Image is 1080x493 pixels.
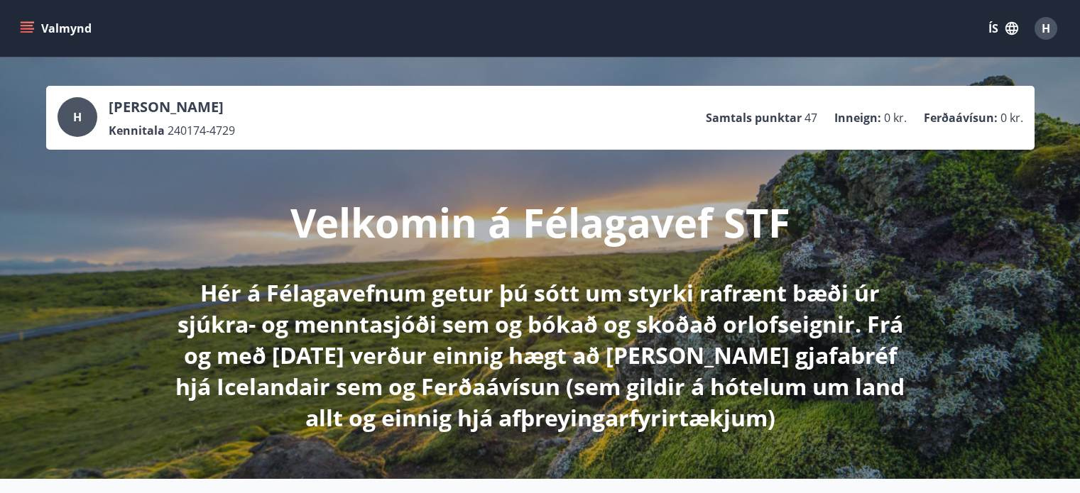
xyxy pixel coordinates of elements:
[109,97,235,117] p: [PERSON_NAME]
[924,110,998,126] p: Ferðaávísun :
[706,110,802,126] p: Samtals punktar
[73,109,82,125] span: H
[884,110,907,126] span: 0 kr.
[1042,21,1050,36] span: H
[109,123,165,138] p: Kennitala
[290,195,790,249] p: Velkomin á Félagavef STF
[17,16,97,41] button: menu
[981,16,1026,41] button: ÍS
[1029,11,1063,45] button: H
[1000,110,1023,126] span: 0 kr.
[168,123,235,138] span: 240174-4729
[834,110,881,126] p: Inneign :
[165,277,915,433] p: Hér á Félagavefnum getur þú sótt um styrki rafrænt bæði úr sjúkra- og menntasjóði sem og bókað og...
[804,110,817,126] span: 47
